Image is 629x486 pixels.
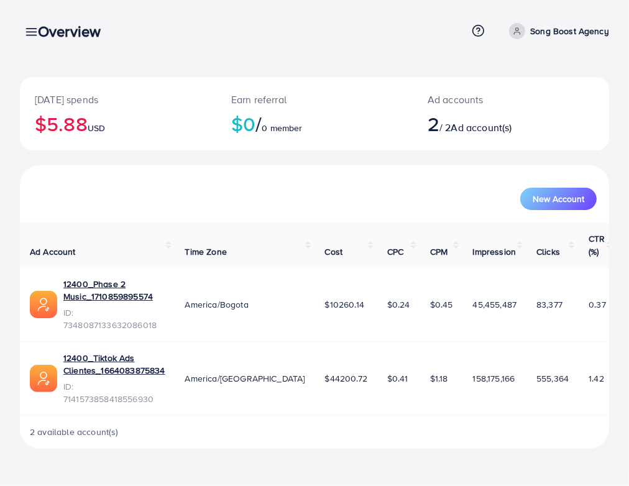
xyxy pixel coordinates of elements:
h2: $5.88 [35,112,201,135]
img: ic-ads-acc.e4c84228.svg [30,291,57,318]
p: Song Boost Agency [530,24,609,39]
span: 83,377 [536,298,562,311]
span: Ad Account [30,245,76,258]
span: CPM [430,245,448,258]
span: / [255,109,262,138]
p: Ad accounts [428,92,545,107]
span: 0.37 [589,298,606,311]
img: ic-ads-acc.e4c84228.svg [30,365,57,392]
a: 12400_Tiktok Ads Clientes_1664083875834 [63,352,165,377]
span: ID: 7141573858418556930 [63,380,165,406]
span: 158,175,166 [473,372,515,385]
span: $0.45 [430,298,453,311]
span: America/Bogota [185,298,249,311]
span: $10260.14 [325,298,364,311]
a: 12400_Phase 2 Music_1710859895574 [63,278,165,303]
span: $0.24 [387,298,410,311]
span: New Account [533,195,584,203]
span: Time Zone [185,245,227,258]
h2: / 2 [428,112,545,135]
span: CTR (%) [589,232,605,257]
span: Impression [473,245,517,258]
span: America/[GEOGRAPHIC_DATA] [185,372,305,385]
span: 2 available account(s) [30,426,119,438]
h2: $0 [231,112,398,135]
button: New Account [520,188,597,210]
span: CPC [387,245,403,258]
span: $44200.72 [325,372,367,385]
span: Cost [325,245,343,258]
span: Clicks [536,245,560,258]
span: 0 member [262,122,302,134]
span: USD [88,122,105,134]
span: $1.18 [430,372,448,385]
span: ID: 7348087133632086018 [63,306,165,332]
span: 45,455,487 [473,298,517,311]
span: $0.41 [387,372,408,385]
a: Song Boost Agency [504,23,609,39]
p: [DATE] spends [35,92,201,107]
span: 555,364 [536,372,569,385]
h3: Overview [38,22,111,40]
span: 1.42 [589,372,604,385]
p: Earn referral [231,92,398,107]
span: Ad account(s) [451,121,512,134]
span: 2 [428,109,439,138]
